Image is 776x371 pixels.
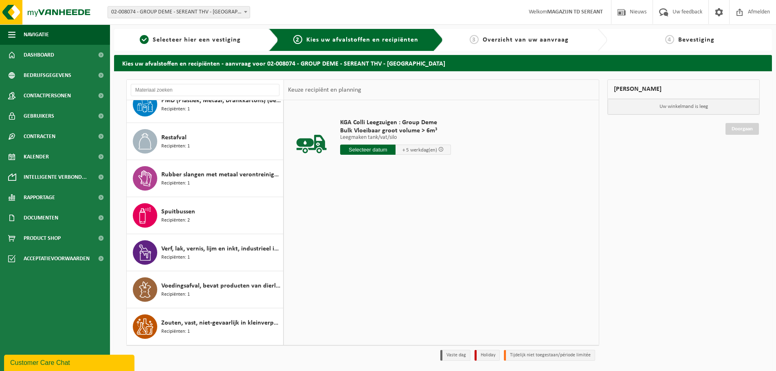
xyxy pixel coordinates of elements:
[284,80,365,100] div: Keuze recipiënt en planning
[402,147,437,153] span: + 5 werkdag(en)
[161,143,190,150] span: Recipiënten: 1
[127,308,284,345] button: Zouten, vast, niet-gevaarlijk in kleinverpakking Recipiënten: 1
[608,99,759,114] p: Uw winkelmand is leeg
[340,135,451,140] p: Leegmaken tank/vat/silo
[24,45,54,65] span: Dashboard
[127,86,284,123] button: PMD (Plastiek, Metaal, Drankkartons) (bedrijven) Recipiënten: 1
[470,35,479,44] span: 3
[127,160,284,197] button: Rubber slangen met metaal verontreinigd met olie Recipiënten: 1
[340,127,451,135] span: Bulk Vloeibaar groot volume > 6m³
[607,79,760,99] div: [PERSON_NAME]
[161,318,281,328] span: Zouten, vast, niet-gevaarlijk in kleinverpakking
[306,37,418,43] span: Kies uw afvalstoffen en recipiënten
[127,234,284,271] button: Verf, lak, vernis, lijm en inkt, industrieel in kleinverpakking Recipiënten: 1
[161,281,281,291] span: Voedingsafval, bevat producten van dierlijke oorsprong, onverpakt, categorie 3
[127,123,284,160] button: Restafval Recipiënten: 1
[24,228,61,248] span: Product Shop
[161,291,190,299] span: Recipiënten: 1
[161,328,190,336] span: Recipiënten: 1
[161,254,190,261] span: Recipiënten: 1
[161,170,281,180] span: Rubber slangen met metaal verontreinigd met olie
[108,6,250,18] span: 02-008074 - GROUP DEME - SEREANT THV - ANTWERPEN
[153,37,241,43] span: Selecteer hier een vestiging
[161,133,187,143] span: Restafval
[114,55,772,71] h2: Kies uw afvalstoffen en recipiënten - aanvraag voor 02-008074 - GROUP DEME - SEREANT THV - [GEOGR...
[4,353,136,371] iframe: chat widget
[161,207,195,217] span: Spuitbussen
[127,197,284,234] button: Spuitbussen Recipiënten: 2
[340,119,451,127] span: KGA Colli Leegzuigen : Group Deme
[161,180,190,187] span: Recipiënten: 1
[127,271,284,308] button: Voedingsafval, bevat producten van dierlijke oorsprong, onverpakt, categorie 3 Recipiënten: 1
[340,145,396,155] input: Selecteer datum
[725,123,759,135] a: Doorgaan
[118,35,262,45] a: 1Selecteer hier een vestiging
[475,350,500,361] li: Holiday
[24,24,49,45] span: Navigatie
[24,147,49,167] span: Kalender
[24,187,55,208] span: Rapportage
[24,86,71,106] span: Contactpersonen
[440,350,470,361] li: Vaste dag
[483,37,569,43] span: Overzicht van uw aanvraag
[547,9,603,15] strong: MAGAZIJN TD SEREANT
[161,105,190,113] span: Recipiënten: 1
[24,65,71,86] span: Bedrijfsgegevens
[161,96,281,105] span: PMD (Plastiek, Metaal, Drankkartons) (bedrijven)
[24,126,55,147] span: Contracten
[24,106,54,126] span: Gebruikers
[161,244,281,254] span: Verf, lak, vernis, lijm en inkt, industrieel in kleinverpakking
[504,350,595,361] li: Tijdelijk niet toegestaan/période limitée
[293,35,302,44] span: 2
[161,217,190,224] span: Recipiënten: 2
[140,35,149,44] span: 1
[24,248,90,269] span: Acceptatievoorwaarden
[131,84,279,96] input: Materiaal zoeken
[678,37,714,43] span: Bevestiging
[665,35,674,44] span: 4
[24,208,58,228] span: Documenten
[108,7,250,18] span: 02-008074 - GROUP DEME - SEREANT THV - ANTWERPEN
[24,167,87,187] span: Intelligente verbond...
